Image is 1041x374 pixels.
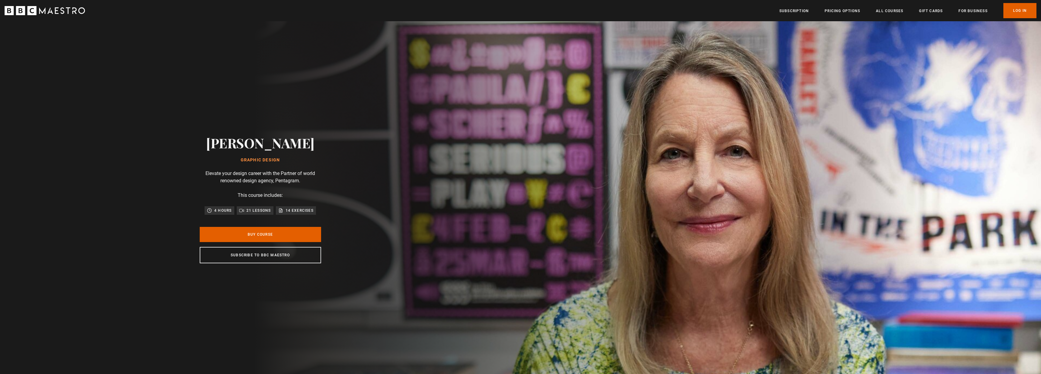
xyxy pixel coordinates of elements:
[200,247,321,263] a: Subscribe to BBC Maestro
[825,8,860,14] a: Pricing Options
[206,158,314,163] h1: Graphic Design
[779,3,1036,18] nav: Primary
[238,192,283,199] p: This course includes:
[5,6,85,15] svg: BBC Maestro
[200,170,321,184] p: Elevate your design career with the Partner of world renowned design agency, Pentagram.
[200,227,321,242] a: Buy Course
[1003,3,1036,18] a: Log In
[286,207,314,214] p: 14 exercises
[919,8,943,14] a: Gift Cards
[876,8,903,14] a: All Courses
[958,8,987,14] a: For business
[206,135,314,150] h2: [PERSON_NAME]
[246,207,271,214] p: 21 lessons
[214,207,232,214] p: 4 hours
[779,8,809,14] a: Subscription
